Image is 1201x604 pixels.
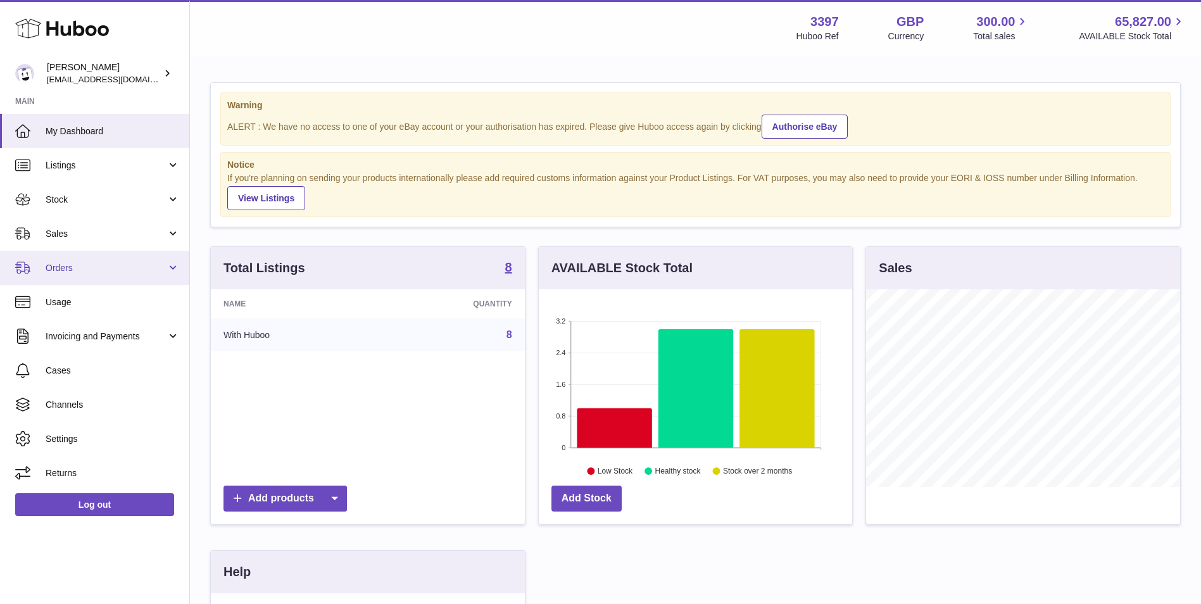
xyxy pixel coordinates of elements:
[723,467,792,476] text: Stock over 2 months
[46,467,180,479] span: Returns
[15,64,34,83] img: sales@canchema.com
[223,260,305,277] h3: Total Listings
[505,261,512,274] strong: 8
[551,260,693,277] h3: AVAILABLE Stock Total
[655,467,701,476] text: Healthy stock
[973,13,1029,42] a: 300.00 Total sales
[810,13,839,30] strong: 3397
[556,381,565,388] text: 1.6
[223,486,347,512] a: Add products
[15,493,174,516] a: Log out
[46,160,167,172] span: Listings
[46,262,167,274] span: Orders
[505,261,512,276] a: 8
[46,296,180,308] span: Usage
[551,486,622,512] a: Add Stock
[888,30,924,42] div: Currency
[46,433,180,445] span: Settings
[211,318,376,351] td: With Huboo
[227,172,1164,210] div: If you're planning on sending your products internationally please add required customs informati...
[506,329,512,340] a: 8
[556,317,565,325] text: 3.2
[976,13,1015,30] span: 300.00
[47,74,186,84] span: [EMAIL_ADDRESS][DOMAIN_NAME]
[879,260,912,277] h3: Sales
[562,444,565,451] text: 0
[46,125,180,137] span: My Dashboard
[211,289,376,318] th: Name
[46,194,167,206] span: Stock
[227,113,1164,139] div: ALERT : We have no access to one of your eBay account or your authorisation has expired. Please g...
[556,412,565,420] text: 0.8
[376,289,524,318] th: Quantity
[227,186,305,210] a: View Listings
[1115,13,1171,30] span: 65,827.00
[1079,13,1186,42] a: 65,827.00 AVAILABLE Stock Total
[973,30,1029,42] span: Total sales
[556,349,565,356] text: 2.4
[46,228,167,240] span: Sales
[796,30,839,42] div: Huboo Ref
[227,99,1164,111] strong: Warning
[223,563,251,581] h3: Help
[598,467,633,476] text: Low Stock
[1079,30,1186,42] span: AVAILABLE Stock Total
[46,330,167,343] span: Invoicing and Payments
[47,61,161,85] div: [PERSON_NAME]
[762,115,848,139] a: Authorise eBay
[896,13,924,30] strong: GBP
[227,159,1164,171] strong: Notice
[46,399,180,411] span: Channels
[46,365,180,377] span: Cases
